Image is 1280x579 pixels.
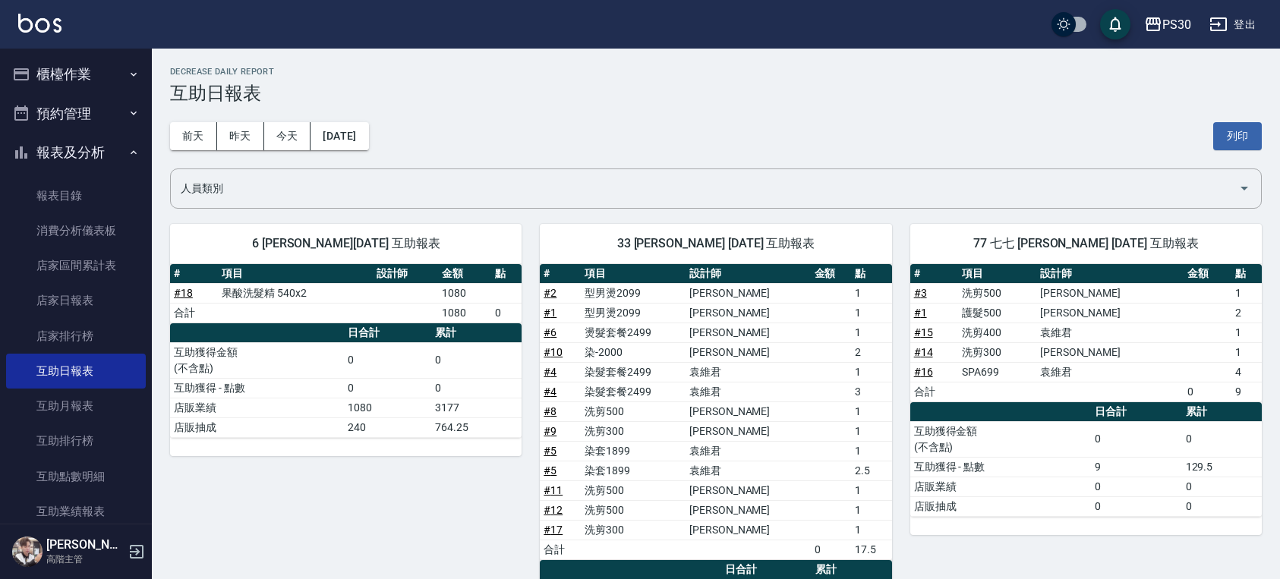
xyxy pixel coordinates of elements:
td: 9 [1091,457,1181,477]
a: 消費分析儀表板 [6,213,146,248]
td: 1 [851,401,892,421]
a: 報表目錄 [6,178,146,213]
a: #10 [544,346,563,358]
td: 店販業績 [170,398,344,417]
th: 點 [1231,264,1262,284]
td: 合計 [910,382,958,401]
td: 染套1899 [581,441,686,461]
a: 互助月報表 [6,389,146,423]
td: 型男燙2099 [581,283,686,303]
td: 袁維君 [686,362,811,382]
th: 項目 [581,264,686,284]
td: 1 [851,500,892,520]
img: Logo [18,14,61,33]
p: 高階主管 [46,552,124,566]
th: # [540,264,581,284]
th: # [170,264,218,284]
a: 互助業績報表 [6,494,146,529]
td: 1 [851,323,892,342]
td: 1 [851,283,892,303]
td: 240 [344,417,431,437]
td: 0 [1182,496,1262,516]
a: #3 [914,287,927,299]
a: #4 [544,385,556,398]
th: 日合計 [1091,402,1181,422]
td: [PERSON_NAME] [686,421,811,441]
td: 1080 [438,283,491,303]
td: 店販抽成 [170,417,344,437]
td: 染髮套餐2499 [581,382,686,401]
table: a dense table [540,264,891,560]
td: 0 [1184,382,1231,401]
td: [PERSON_NAME] [1036,303,1184,323]
td: 果酸洗髮精 540x2 [218,283,372,303]
td: 1 [851,421,892,441]
td: 袁維君 [686,461,811,480]
th: 項目 [218,264,372,284]
td: 1 [851,480,892,500]
td: 袁維君 [1036,362,1184,382]
td: 染-2000 [581,342,686,362]
td: 互助獲得金額 (不含點) [170,342,344,378]
td: 互助獲得金額 (不含點) [910,421,1092,457]
a: #6 [544,326,556,338]
table: a dense table [170,323,522,438]
td: 0 [1091,496,1181,516]
td: 合計 [540,540,581,559]
td: [PERSON_NAME] [686,401,811,421]
td: 1080 [438,303,491,323]
a: #1 [544,307,556,319]
td: 1 [1231,342,1262,362]
a: #1 [914,307,927,319]
td: 0 [1091,477,1181,496]
button: PS30 [1138,9,1197,40]
td: 0 [344,342,431,378]
td: 型男燙2099 [581,303,686,323]
a: 互助排行榜 [6,423,146,458]
td: 0 [344,378,431,398]
th: 累計 [1182,402,1262,422]
td: 洗剪300 [581,520,686,540]
td: 3 [851,382,892,401]
td: 洗剪500 [581,500,686,520]
button: 預約管理 [6,94,146,134]
td: 0 [491,303,522,323]
td: 17.5 [851,540,892,559]
td: 1 [851,362,892,382]
a: #5 [544,445,556,457]
td: 3177 [431,398,522,417]
td: 袁維君 [686,441,811,461]
td: 1 [851,441,892,461]
span: 77 七七 [PERSON_NAME] [DATE] 互助報表 [928,236,1244,251]
a: #16 [914,366,933,378]
td: 0 [431,378,522,398]
td: 燙髮套餐2499 [581,323,686,342]
button: 昨天 [217,122,264,150]
td: 764.25 [431,417,522,437]
td: 0 [811,540,852,559]
th: 設計師 [373,264,439,284]
button: 今天 [264,122,311,150]
td: 1080 [344,398,431,417]
button: save [1100,9,1130,39]
td: 1 [1231,323,1262,342]
td: 1 [851,303,892,323]
img: Person [12,537,43,567]
button: 前天 [170,122,217,150]
a: #12 [544,504,563,516]
td: 染套1899 [581,461,686,480]
h2: Decrease Daily Report [170,67,1262,77]
th: 累計 [431,323,522,343]
a: #14 [914,346,933,358]
td: 洗剪400 [958,323,1036,342]
a: #8 [544,405,556,417]
td: 0 [1182,477,1262,496]
th: 項目 [958,264,1036,284]
td: 2.5 [851,461,892,480]
table: a dense table [910,264,1262,402]
td: 1 [851,520,892,540]
table: a dense table [170,264,522,323]
td: 染髮套餐2499 [581,362,686,382]
a: #15 [914,326,933,338]
button: 列印 [1213,122,1262,150]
